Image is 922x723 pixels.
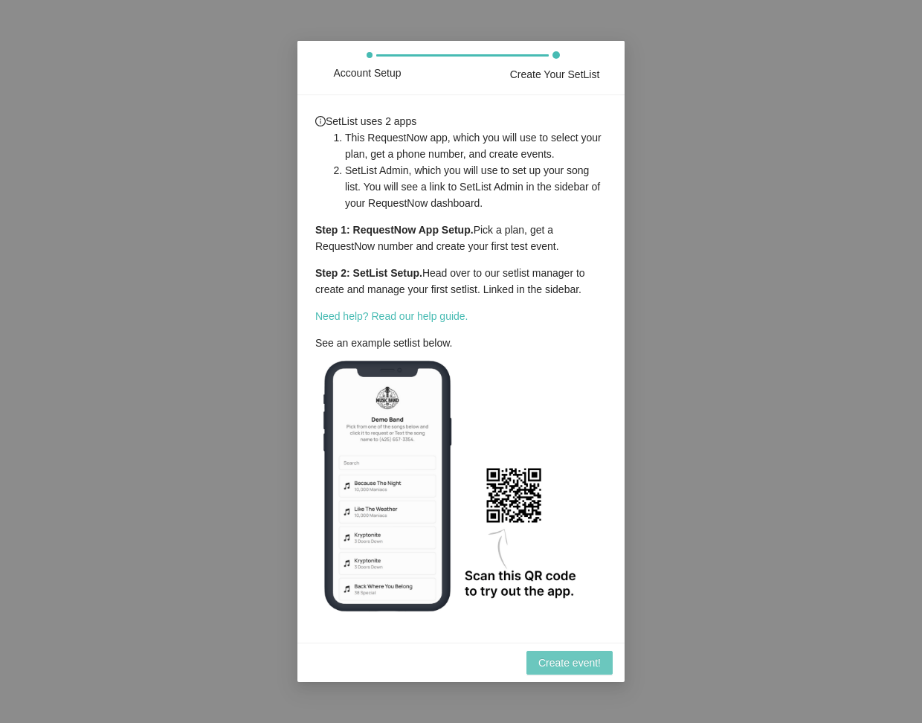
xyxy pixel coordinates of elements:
[315,224,350,236] b: Step 1:
[353,224,474,236] b: RequestNow App Setup.
[538,655,601,671] span: Create event!
[315,267,350,279] b: Step 2:
[315,265,607,298] p: Head over to our setlist manager to create and manage your first setlist. Linked in the sidebar.
[315,351,613,625] img: setlist_example.png
[315,113,607,211] p: SetList uses 2 apps
[315,310,468,322] a: Need help? Read our help guide.
[526,651,613,675] button: Create event!
[333,65,401,81] div: Account Setup
[345,162,607,211] li: SetList Admin, which you will use to set up your song list. You will see a link to SetList Admin ...
[315,222,607,254] p: Pick a plan, get a RequestNow number and create your first test event.
[315,116,326,126] span: info-circle
[510,66,600,83] div: Create Your SetList
[353,267,422,279] b: SetList Setup.
[345,129,607,162] li: This RequestNow app, which you will use to select your plan, get a phone number, and create events.
[315,113,607,625] div: See an example setlist below.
